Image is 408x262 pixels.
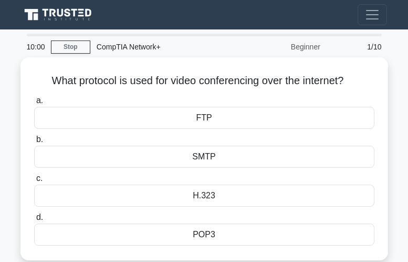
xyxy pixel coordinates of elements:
[33,74,375,88] h5: What protocol is used for video conferencing over the internet?
[20,36,51,57] div: 10:00
[36,213,43,221] span: d.
[34,146,374,168] div: SMTP
[34,224,374,246] div: POP3
[34,185,374,207] div: H.323
[36,135,43,144] span: b.
[327,36,388,57] div: 1/10
[235,36,327,57] div: Beginner
[34,107,374,129] div: FTP
[36,96,43,105] span: a.
[51,41,90,54] a: Stop
[36,174,43,183] span: c.
[358,4,387,25] button: Toggle navigation
[90,36,235,57] div: CompTIA Network+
